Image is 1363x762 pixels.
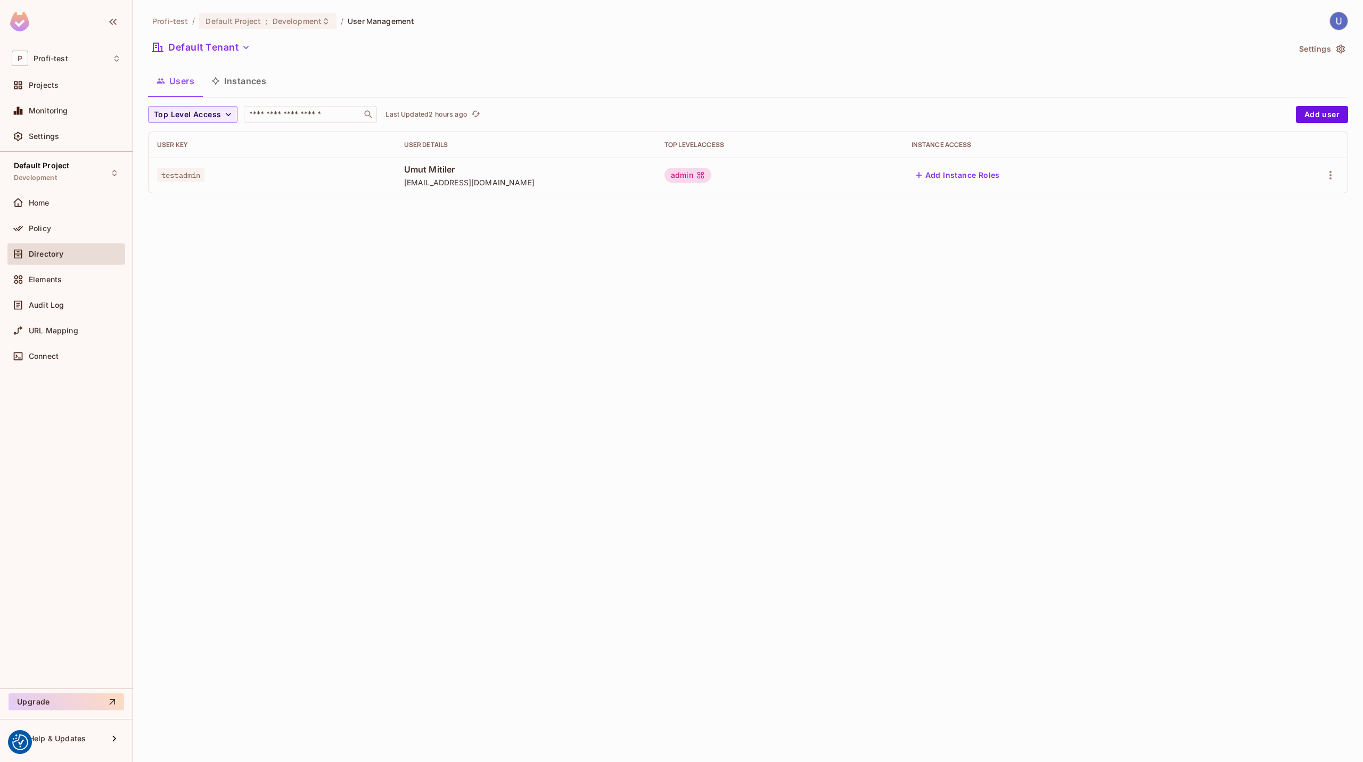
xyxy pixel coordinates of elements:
[206,16,261,26] span: Default Project
[341,16,343,26] li: /
[148,68,203,94] button: Users
[664,141,894,149] div: Top Level Access
[29,326,78,335] span: URL Mapping
[404,141,647,149] div: User Details
[467,108,482,121] span: Click to refresh data
[470,108,482,121] button: refresh
[12,734,28,750] img: Revisit consent button
[9,693,124,710] button: Upgrade
[34,54,68,63] span: Workspace: Profi-test
[1295,40,1348,58] button: Settings
[12,51,28,66] span: P
[12,734,28,750] button: Consent Preferences
[404,163,647,175] span: Umut Mitiler
[203,68,275,94] button: Instances
[14,161,69,170] span: Default Project
[404,177,647,187] span: [EMAIL_ADDRESS][DOMAIN_NAME]
[29,106,68,115] span: Monitoring
[385,110,467,119] p: Last Updated 2 hours ago
[912,167,1004,184] button: Add Instance Roles
[14,174,57,182] span: Development
[664,168,711,183] div: admin
[29,81,59,89] span: Projects
[148,39,254,56] button: Default Tenant
[29,301,64,309] span: Audit Log
[29,734,86,743] span: Help & Updates
[157,141,387,149] div: User Key
[29,352,59,360] span: Connect
[29,199,50,207] span: Home
[471,109,480,120] span: refresh
[154,108,221,121] span: Top Level Access
[152,16,188,26] span: the active workspace
[1296,106,1348,123] button: Add user
[265,17,268,26] span: :
[157,168,204,182] span: testadmin
[273,16,322,26] span: Development
[29,224,51,233] span: Policy
[1330,12,1348,30] img: Umut
[912,141,1234,149] div: Instance Access
[192,16,195,26] li: /
[348,16,414,26] span: User Management
[29,132,59,141] span: Settings
[29,250,63,258] span: Directory
[29,275,62,284] span: Elements
[148,106,237,123] button: Top Level Access
[10,12,29,31] img: SReyMgAAAABJRU5ErkJggg==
